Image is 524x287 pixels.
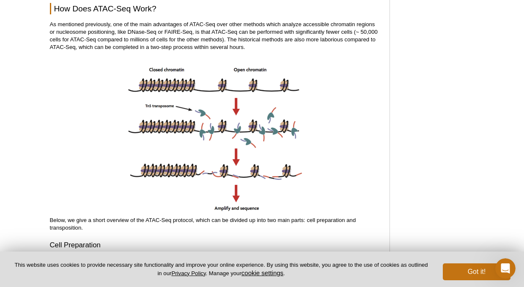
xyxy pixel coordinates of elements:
[241,269,283,276] button: cookie settings
[14,261,429,277] p: This website uses cookies to provide necessary site functionality and improve your online experie...
[495,258,516,279] iframe: Intercom live chat
[50,217,381,232] p: Below, we give a short overview of the ATAC-Seq protocol, which can be divided up into two main p...
[50,240,381,250] h3: Cell Preparation
[171,270,206,276] a: Privacy Policy
[50,3,381,14] h2: How Does ATAC-Seq Work?
[126,59,305,214] img: ATAC-Seq image
[443,263,510,280] button: Got it!
[50,21,381,51] p: As mentioned previously, one of the main advantages of ATAC-Seq over other methods which analyze ...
